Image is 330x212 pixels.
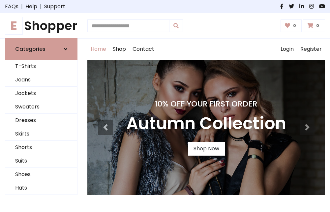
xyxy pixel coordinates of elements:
[25,3,37,11] a: Help
[5,168,77,181] a: Shoes
[5,73,77,87] a: Jeans
[291,23,298,29] span: 0
[18,3,25,11] span: |
[37,3,44,11] span: |
[109,39,129,60] a: Shop
[126,99,286,108] h4: 10% Off Your First Order
[126,114,286,134] h3: Autumn Collection
[15,46,45,52] h6: Categories
[5,100,77,114] a: Sweaters
[5,181,77,195] a: Hats
[44,3,65,11] a: Support
[5,87,77,100] a: Jackets
[5,127,77,141] a: Skirts
[129,39,158,60] a: Contact
[87,39,109,60] a: Home
[5,38,77,60] a: Categories
[188,142,225,156] a: Shop Now
[5,114,77,127] a: Dresses
[5,3,18,11] a: FAQs
[281,19,302,32] a: 0
[303,19,325,32] a: 0
[315,23,321,29] span: 0
[5,60,77,73] a: T-Shirts
[297,39,325,60] a: Register
[5,154,77,168] a: Suits
[5,17,23,35] span: E
[277,39,297,60] a: Login
[5,141,77,154] a: Shorts
[5,18,77,33] h1: Shopper
[5,18,77,33] a: EShopper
